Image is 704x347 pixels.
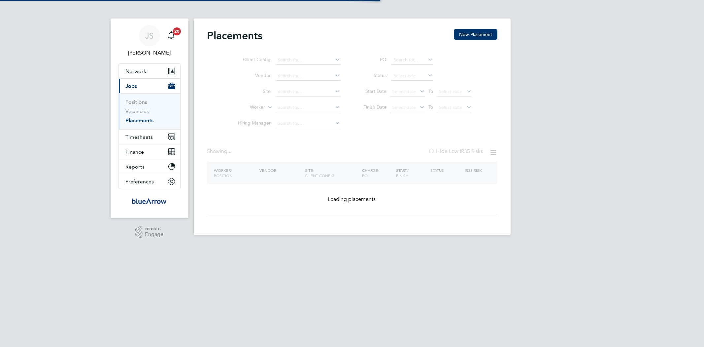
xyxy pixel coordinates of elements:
span: Jobs [125,83,137,89]
button: New Placement [454,29,497,40]
div: Jobs [119,93,180,129]
button: Finance [119,144,180,159]
button: Network [119,64,180,78]
label: Hide Low IR35 Risks [428,148,483,155]
a: Positions [125,99,147,105]
span: Finance [125,149,144,155]
img: bluearrow-logo-retina.png [132,196,166,206]
a: Powered byEngage [135,226,163,239]
span: Engage [145,232,163,237]
span: Powered by [145,226,163,232]
a: Go to home page [118,196,181,206]
span: JS [145,31,153,40]
button: Reports [119,159,180,174]
span: Jay Scull [118,49,181,57]
h2: Placements [207,29,262,42]
span: 20 [173,27,181,35]
a: Vacancies [125,108,149,114]
span: ... [227,148,231,155]
a: Placements [125,117,153,124]
button: Jobs [119,79,180,93]
a: 20 [165,25,178,46]
div: Showing [207,148,233,155]
span: Timesheets [125,134,153,140]
a: JS[PERSON_NAME] [118,25,181,57]
button: Timesheets [119,130,180,144]
span: Network [125,68,146,74]
span: Reports [125,164,145,170]
button: Preferences [119,174,180,189]
span: Preferences [125,178,154,185]
nav: Main navigation [111,19,188,218]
